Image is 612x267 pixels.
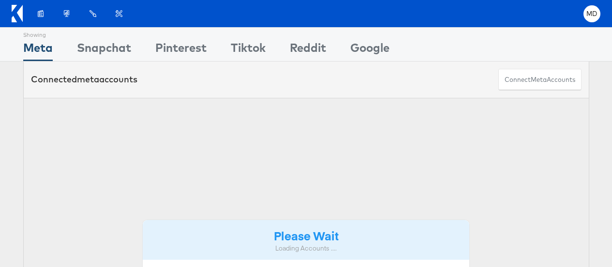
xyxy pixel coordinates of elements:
[77,74,99,85] span: meta
[77,39,131,61] div: Snapchat
[274,227,339,243] strong: Please Wait
[31,73,137,86] div: Connected accounts
[150,244,463,253] div: Loading Accounts ....
[23,28,53,39] div: Showing
[498,69,582,91] button: ConnectmetaAccounts
[231,39,266,61] div: Tiktok
[586,11,597,17] span: MD
[350,39,389,61] div: Google
[290,39,326,61] div: Reddit
[23,39,53,61] div: Meta
[155,39,207,61] div: Pinterest
[531,75,547,84] span: meta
